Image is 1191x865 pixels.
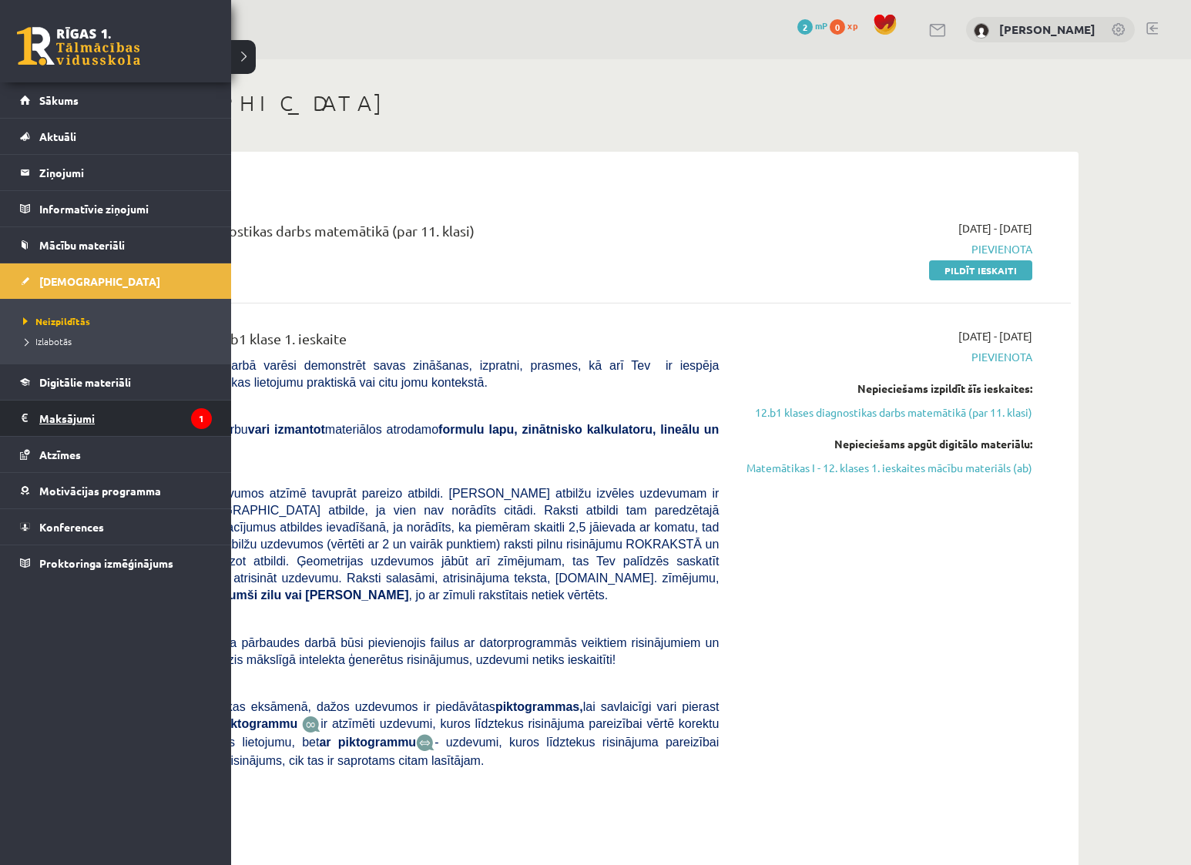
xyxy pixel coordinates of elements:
span: Pievienota [742,241,1032,257]
a: Aktuāli [20,119,212,154]
a: Ziņojumi [20,155,212,190]
span: Neizpildītās [19,315,90,327]
img: JfuEzvunn4EvwAAAAASUVORK5CYII= [302,716,320,733]
span: Digitālie materiāli [39,375,131,389]
img: Nikoletta Gruzdiņa [974,23,989,39]
b: piktogrammas, [495,700,583,713]
b: tumši zilu vai [PERSON_NAME] [224,588,408,602]
a: Informatīvie ziņojumi [20,191,212,226]
a: 12.b1 klases diagnostikas darbs matemātikā (par 11. klasi) [742,404,1032,421]
span: [DATE] - [DATE] [958,328,1032,344]
b: vari izmantot [248,423,325,436]
a: Izlabotās [19,334,216,348]
span: Līdzīgi kā matemātikas eksāmenā, dažos uzdevumos ir piedāvātas lai savlaicīgi vari pierast pie to... [116,700,719,730]
span: Atbilžu izvēles uzdevumos atzīmē tavuprāt pareizo atbildi. [PERSON_NAME] atbilžu izvēles uzdevuma... [116,487,719,602]
span: 2 [797,19,813,35]
span: Motivācijas programma [39,484,161,498]
span: xp [847,19,857,32]
a: Atzīmes [20,437,212,472]
a: Rīgas 1. Tālmācības vidusskola [17,27,140,65]
span: Proktoringa izmēģinājums [39,556,173,570]
span: Mācību materiāli [39,238,125,252]
a: Motivācijas programma [20,473,212,508]
a: Pildīt ieskaiti [929,260,1032,280]
a: [PERSON_NAME] [999,22,1095,37]
span: Sākums [39,93,79,107]
span: mP [815,19,827,32]
span: 0 [830,19,845,35]
span: Konferences [39,520,104,534]
span: , ja pārbaudes darbā būsi pievienojis failus ar datorprogrammās veiktiem risinājumiem un zīmējumi... [116,636,719,666]
legend: Maksājumi [39,401,212,436]
a: Konferences [20,509,212,545]
div: Nepieciešams izpildīt šīs ieskaites: [742,381,1032,397]
a: 0 xp [830,19,865,32]
a: Neizpildītās [19,314,216,328]
span: ir atzīmēti uzdevumi, kuros līdztekus risinājuma pareizībai vērtē korektu matemātikas valodas lie... [116,717,719,749]
a: Digitālie materiāli [20,364,212,400]
div: Matemātika JK 12.b1 klase 1. ieskaite [116,328,719,357]
legend: Ziņojumi [39,155,212,190]
div: 12.b1 klases diagnostikas darbs matemātikā (par 11. klasi) [116,220,719,249]
span: Veicot pārbaudes darbu materiālos atrodamo [116,423,719,453]
a: Matemātikas I - 12. klases 1. ieskaites mācību materiāls (ab) [742,460,1032,476]
span: Aktuāli [39,129,76,143]
i: 1 [191,408,212,429]
span: Pievienota [742,349,1032,365]
div: Nepieciešams apgūt digitālo materiālu: [742,436,1032,452]
img: wKvN42sLe3LLwAAAABJRU5ErkJggg== [416,734,434,752]
span: [PERSON_NAME] darbā varēsi demonstrēt savas zināšanas, izpratni, prasmes, kā arī Tev ir iespēja d... [116,359,719,389]
span: Izlabotās [19,335,72,347]
a: Proktoringa izmēģinājums [20,545,212,581]
b: Ar piktogrammu [201,717,297,730]
span: [DATE] - [DATE] [958,220,1032,236]
a: [DEMOGRAPHIC_DATA] [20,263,212,299]
h1: [DEMOGRAPHIC_DATA] [92,90,1079,116]
span: Atzīmes [39,448,81,461]
a: 2 mP [797,19,827,32]
a: Sākums [20,82,212,118]
span: [DEMOGRAPHIC_DATA] [39,274,160,288]
a: Mācību materiāli [20,227,212,263]
legend: Informatīvie ziņojumi [39,191,212,226]
b: ar piktogrammu [319,736,416,749]
a: Maksājumi1 [20,401,212,436]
